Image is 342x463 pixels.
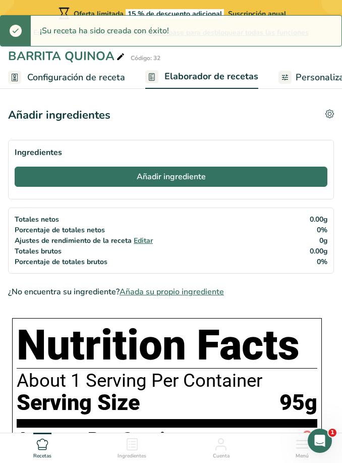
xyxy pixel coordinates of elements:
span: 15 % de descuento adicional [126,9,224,19]
span: Menú [296,452,309,460]
span: Totales netos [15,215,59,224]
span: Totales brutos [15,246,62,256]
span: Porcentaje de totales netos [15,225,105,235]
div: About 1 Serving Per Container [17,371,317,390]
span: Añada su propio ingrediente [120,286,224,298]
span: 0.00g [310,246,327,256]
span: Cuenta [213,452,230,460]
div: Código: 32 [131,54,160,63]
span: 1 [328,429,336,437]
button: Añadir ingrediente [15,167,327,187]
span: 95g [279,391,317,415]
div: BARRITA QUINOA [8,47,127,65]
div: Amount Per Serving [17,430,186,448]
span: 0.00g [310,215,327,224]
span: Ajustes de rendimiento de la receta [15,236,132,245]
span: 0% [317,225,327,235]
iframe: Intercom live chat [308,429,332,453]
span: 0% [317,257,327,267]
span: Editar [134,236,153,245]
span: Elaborador de recetas [164,70,258,83]
a: Recetas [33,433,51,460]
div: ¿No encuentra su ingrediente? [8,286,334,298]
a: Configuración de receta [8,66,125,89]
a: Cuenta [213,433,230,460]
span: Porcentaje de totales brutos [15,257,107,267]
div: Oferta limitada [56,7,286,19]
h1: Nutrition Facts [17,323,317,369]
span: Ingredientes [118,452,146,460]
span: 0g [319,236,327,245]
span: Suscripción anual [228,9,286,19]
div: Ingredientes [15,146,327,159]
a: Ingredientes [118,433,146,460]
span: Recetas [33,452,51,460]
span: Configuración de receta [27,71,125,84]
div: ¡Su receta ha sido creada con éxito! [31,16,178,46]
a: Elaborador de recetas [145,65,258,89]
span: Serving Size [17,391,140,415]
span: Añadir ingrediente [137,171,206,183]
div: Añadir ingredientes [8,107,110,124]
